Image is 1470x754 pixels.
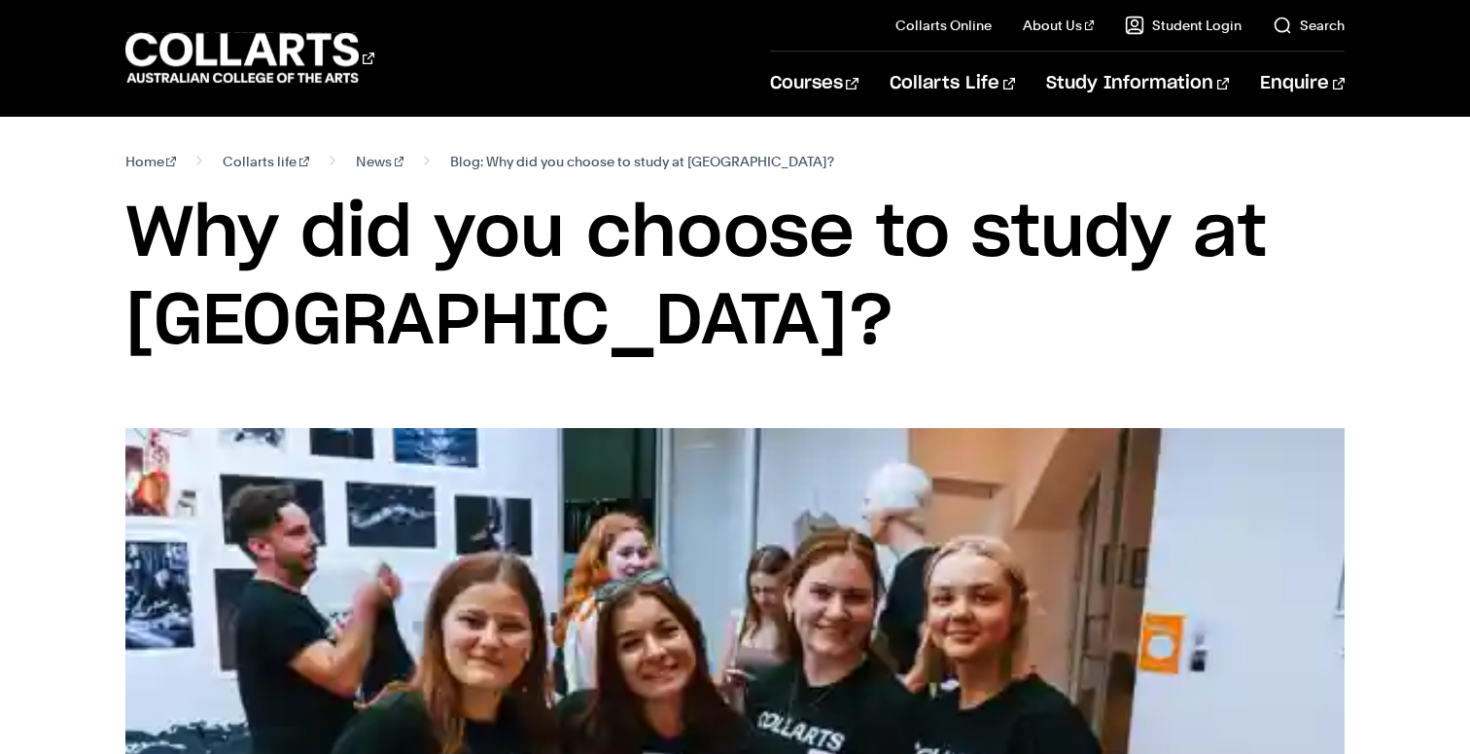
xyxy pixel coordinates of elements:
a: Collarts Life [890,52,1015,116]
a: Student Login [1125,16,1242,35]
a: Study Information [1046,52,1229,116]
a: Home [125,148,177,175]
a: Search [1273,16,1345,35]
a: Collarts Online [895,16,992,35]
span: Blog: Why did you choose to study at [GEOGRAPHIC_DATA]? [450,148,834,175]
a: Courses [770,52,858,116]
a: About Us [1023,16,1095,35]
h1: Why did you choose to study at [GEOGRAPHIC_DATA]? [125,191,1346,366]
a: News [356,148,404,175]
a: Collarts life [223,148,309,175]
a: Enquire [1260,52,1345,116]
div: Go to homepage [125,30,374,86]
